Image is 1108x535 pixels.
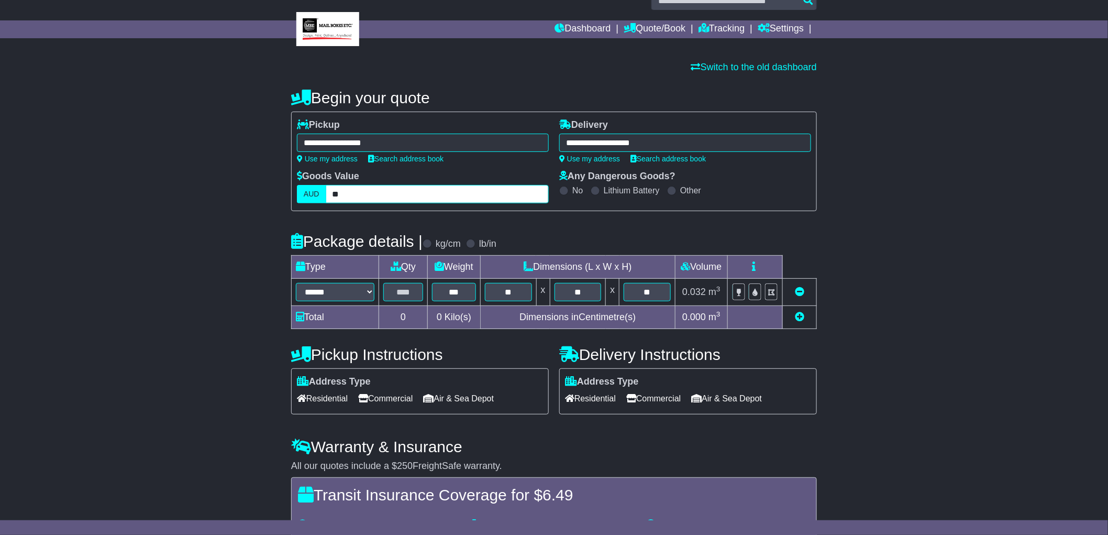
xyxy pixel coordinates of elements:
[675,256,727,279] td: Volume
[682,312,706,322] span: 0.000
[795,287,804,297] a: Remove this item
[424,390,494,407] span: Air & Sea Depot
[691,62,817,72] a: Switch to the old dashboard
[641,519,815,531] div: If your package is stolen
[467,519,641,531] div: Damage to your package
[368,155,444,163] a: Search address book
[716,285,721,293] sup: 3
[297,376,371,388] label: Address Type
[542,486,573,504] span: 6.49
[379,306,428,329] td: 0
[298,486,810,504] h4: Transit Insurance Coverage for $
[555,20,611,38] a: Dashboard
[606,279,619,306] td: x
[680,185,701,195] label: Other
[292,306,379,329] td: Total
[758,20,804,38] a: Settings
[379,256,428,279] td: Qty
[436,238,461,250] label: kg/cm
[682,287,706,297] span: 0.032
[291,461,817,472] div: All our quotes include a $ FreightSafe warranty.
[297,185,326,203] label: AUD
[480,256,675,279] td: Dimensions (L x W x H)
[291,346,549,363] h4: Pickup Instructions
[358,390,413,407] span: Commercial
[536,279,550,306] td: x
[297,155,358,163] a: Use my address
[559,346,817,363] h4: Delivery Instructions
[291,438,817,455] h4: Warranty & Insurance
[428,256,481,279] td: Weight
[559,171,675,182] label: Any Dangerous Goods?
[291,233,423,250] h4: Package details |
[795,312,804,322] a: Add new item
[699,20,745,38] a: Tracking
[296,12,359,46] img: MBE Lane Cove
[397,461,413,471] span: 250
[479,238,496,250] label: lb/in
[428,306,481,329] td: Kilo(s)
[572,185,583,195] label: No
[297,119,340,131] label: Pickup
[716,310,721,318] sup: 3
[604,185,660,195] label: Lithium Battery
[559,155,620,163] a: Use my address
[565,376,639,388] label: Address Type
[292,256,379,279] td: Type
[297,171,359,182] label: Goods Value
[708,312,721,322] span: m
[297,390,348,407] span: Residential
[565,390,616,407] span: Residential
[293,519,467,531] div: Loss of your package
[624,20,685,38] a: Quote/Book
[559,119,608,131] label: Delivery
[630,155,706,163] a: Search address book
[692,390,762,407] span: Air & Sea Depot
[437,312,442,322] span: 0
[480,306,675,329] td: Dimensions in Centimetre(s)
[708,287,721,297] span: m
[626,390,681,407] span: Commercial
[291,89,817,106] h4: Begin your quote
